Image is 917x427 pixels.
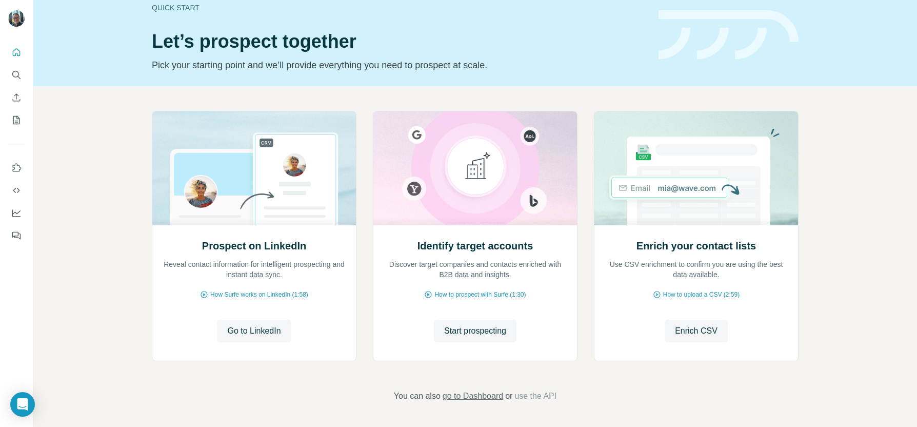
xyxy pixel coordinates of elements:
[8,66,25,84] button: Search
[443,390,503,402] button: go to Dashboard
[675,325,717,337] span: Enrich CSV
[8,226,25,245] button: Feedback
[8,181,25,200] button: Use Surfe API
[514,390,556,402] button: use the API
[202,239,306,253] h2: Prospect on LinkedIn
[8,204,25,222] button: Dashboard
[210,290,308,299] span: How Surfe works on LinkedIn (1:58)
[152,111,356,225] img: Prospect on LinkedIn
[8,43,25,62] button: Quick start
[163,259,346,280] p: Reveal contact information for intelligent prospecting and instant data sync.
[594,111,799,225] img: Enrich your contact lists
[8,159,25,177] button: Use Surfe on LinkedIn
[417,239,533,253] h2: Identify target accounts
[152,58,646,72] p: Pick your starting point and we’ll provide everything you need to prospect at scale.
[217,320,291,342] button: Go to LinkedIn
[663,290,740,299] span: How to upload a CSV (2:59)
[373,111,577,225] img: Identify target accounts
[394,390,441,402] span: You can also
[8,88,25,107] button: Enrich CSV
[605,259,788,280] p: Use CSV enrichment to confirm you are using the best data available.
[10,392,35,417] div: Open Intercom Messenger
[505,390,512,402] span: or
[434,290,526,299] span: How to prospect with Surfe (1:30)
[8,10,25,27] img: Avatar
[665,320,728,342] button: Enrich CSV
[8,111,25,129] button: My lists
[152,31,646,52] h1: Let’s prospect together
[659,10,799,60] img: banner
[227,325,281,337] span: Go to LinkedIn
[152,3,646,13] div: Quick start
[384,259,567,280] p: Discover target companies and contacts enriched with B2B data and insights.
[444,325,506,337] span: Start prospecting
[434,320,516,342] button: Start prospecting
[636,239,756,253] h2: Enrich your contact lists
